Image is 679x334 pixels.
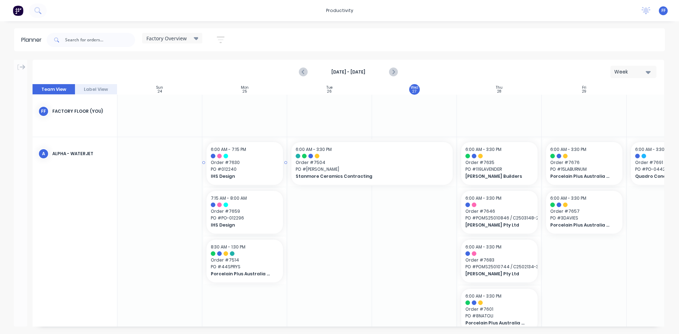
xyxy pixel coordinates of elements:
div: 25 [243,90,247,93]
span: 6:00 AM - 3:30 PM [550,146,586,152]
span: 6:00 AM - 3:30 PM [465,195,501,201]
span: PO # POMS25010744 / C2502134-3 [465,264,533,270]
span: 6:00 AM - 3:30 PM [296,146,332,152]
span: Order # 7659 [211,208,279,215]
div: Factory Floor (You) [52,108,111,115]
div: Week [614,68,647,76]
span: 6:00 AM - 3:30 PM [465,244,501,250]
span: 6:00 AM - 3:30 PM [635,146,671,152]
span: Order # 7630 [211,159,279,166]
span: [PERSON_NAME] Pty Ltd [465,271,527,277]
span: 6:00 AM - 3:30 PM [550,195,586,201]
span: PO # 3DAVIES [550,215,618,221]
span: Porcelain Plus Australia Pty Ltd [550,222,611,228]
div: Fri [582,86,586,90]
button: Week [610,66,656,78]
span: [PERSON_NAME] Pty Ltd [465,222,527,228]
strong: [DATE] - [DATE] [313,69,384,75]
button: Team View [33,84,75,95]
span: Order # 7657 [550,208,618,215]
div: 26 [327,90,332,93]
span: 6:00 AM - 3:30 PM [465,293,501,299]
div: FF [38,106,49,117]
div: A [38,148,49,159]
span: PO # POMS25010846 / C2503148-2 [465,215,533,221]
span: [PERSON_NAME] Builders [465,173,527,180]
span: PO # 8NATOLI [465,313,533,319]
div: 24 [158,90,162,93]
button: Label View [75,84,117,95]
span: Porcelain Plus Australia Pty Ltd [465,320,527,326]
div: Alpha - Waterjet [52,151,111,157]
div: Mon [241,86,249,90]
span: 6:00 AM - 3:30 PM [465,146,501,152]
div: Wed [411,86,418,90]
span: FF [661,7,666,14]
span: Porcelain Plus Australia Pty Ltd [211,271,272,277]
span: PO # 44SPRYS [211,264,279,270]
img: Factory [13,5,23,16]
span: Order # 7504 [296,159,448,166]
span: IHS Design [211,173,272,180]
span: Porcelain Plus Australia Pty Ltd [550,173,611,180]
input: Search for orders... [65,33,135,47]
div: Sun [156,86,163,90]
span: Order # 7601 [465,306,533,312]
span: 6:00 AM - 7:15 PM [211,146,246,152]
span: IHS Design [211,222,272,228]
span: 8:30 AM - 1:30 PM [211,244,245,250]
span: PO # PO-012296 [211,215,279,221]
div: Thu [496,86,503,90]
span: PO # 119LAVENDER [465,166,533,172]
span: Order # 7676 [550,159,618,166]
span: PO # 012240 [211,166,279,172]
div: productivity [323,5,357,16]
div: Planner [21,36,45,44]
div: Tue [326,86,332,90]
span: Order # 7683 [465,257,533,263]
div: 28 [497,90,501,93]
span: Order # 7635 [465,159,533,166]
span: PO # 15LABURNUM [550,166,618,172]
span: Order # 7514 [211,257,279,263]
div: 27 [412,90,416,93]
span: Factory Overview [146,35,187,42]
span: Order # 7646 [465,208,533,215]
span: Stanmore Ceramics Contracting [296,173,433,180]
span: PO # [PERSON_NAME] [296,166,448,172]
span: 7:15 AM - 8:00 AM [211,195,247,201]
div: 29 [582,90,586,93]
